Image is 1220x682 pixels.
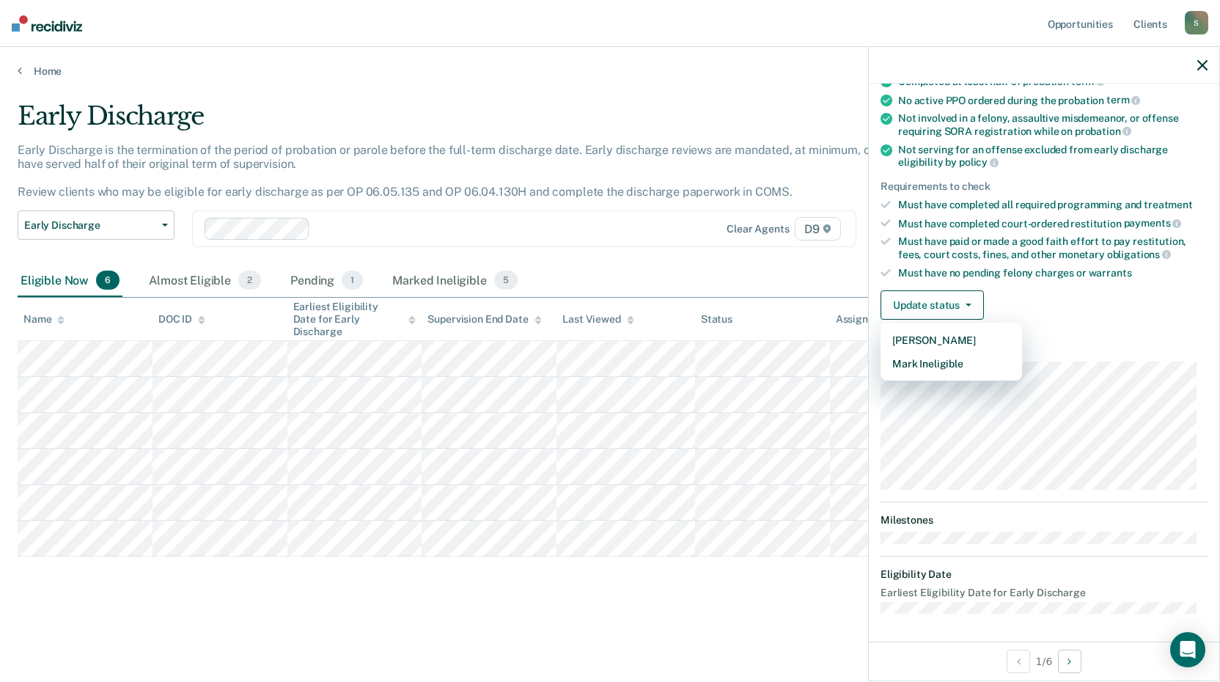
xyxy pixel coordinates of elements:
[836,313,905,326] div: Assigned to
[494,271,518,290] span: 5
[1007,650,1030,673] button: Previous Opportunity
[881,568,1208,581] dt: Eligibility Date
[959,156,999,168] span: policy
[881,329,1022,352] button: [PERSON_NAME]
[795,217,841,241] span: D9
[881,587,1208,599] dt: Earliest Eligibility Date for Early Discharge
[898,267,1208,279] div: Must have no pending felony charges or
[287,265,366,297] div: Pending
[293,301,416,337] div: Earliest Eligibility Date for Early Discharge
[389,265,521,297] div: Marked Ineligible
[342,271,363,290] span: 1
[881,343,1208,356] dt: Supervision
[898,144,1208,169] div: Not serving for an offense excluded from early discharge eligibility by
[1089,267,1132,279] span: warrants
[1075,125,1132,137] span: probation
[18,265,122,297] div: Eligible Now
[1170,632,1205,667] div: Open Intercom Messenger
[898,199,1208,211] div: Must have completed all required programming and
[898,217,1208,230] div: Must have completed court-ordered restitution
[12,15,82,32] img: Recidiviz
[24,219,156,232] span: Early Discharge
[898,112,1208,137] div: Not involved in a felony, assaultive misdemeanor, or offense requiring SORA registration while on
[18,143,928,199] p: Early Discharge is the termination of the period of probation or parole before the full-term disc...
[23,313,65,326] div: Name
[727,223,789,235] div: Clear agents
[881,180,1208,193] div: Requirements to check
[881,514,1208,527] dt: Milestones
[1058,650,1081,673] button: Next Opportunity
[562,313,633,326] div: Last Viewed
[881,290,984,320] button: Update status
[18,65,1202,78] a: Home
[146,265,264,297] div: Almost Eligible
[96,271,120,290] span: 6
[701,313,732,326] div: Status
[18,101,933,143] div: Early Discharge
[1107,249,1171,260] span: obligations
[898,235,1208,260] div: Must have paid or made a good faith effort to pay restitution, fees, court costs, fines, and othe...
[898,94,1208,107] div: No active PPO ordered during the probation
[869,642,1219,681] div: 1 / 6
[881,352,1022,375] button: Mark Ineligible
[158,313,205,326] div: DOC ID
[1185,11,1208,34] div: S
[1124,217,1182,229] span: payments
[238,271,261,290] span: 2
[1071,76,1105,87] span: term
[1144,199,1193,210] span: treatment
[427,313,541,326] div: Supervision End Date
[1106,94,1140,106] span: term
